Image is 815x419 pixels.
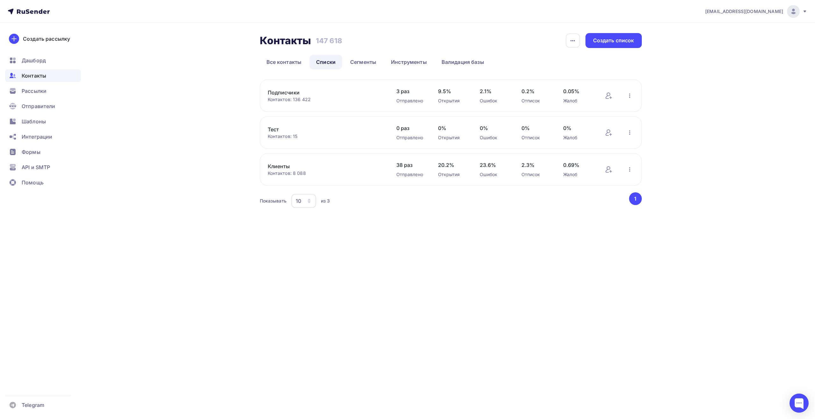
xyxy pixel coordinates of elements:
div: Ошибок [480,134,509,141]
a: Контакты [5,69,81,82]
span: 3 раз [396,87,425,95]
a: Валидация базы [435,55,491,69]
div: Отписок [521,171,550,178]
span: Интеграции [22,133,52,141]
span: 2.1% [480,87,509,95]
div: Ошибок [480,171,509,178]
span: [EMAIL_ADDRESS][DOMAIN_NAME] [705,8,783,15]
span: 0% [563,124,592,132]
h2: Контакты [260,34,311,47]
div: Жалоб [563,171,592,178]
div: Создать список [593,37,634,44]
span: Отправители [22,102,55,110]
a: Дашборд [5,54,81,67]
div: Открытия [438,134,467,141]
div: Контактов: 136 422 [268,96,384,103]
div: Показывать [260,198,287,204]
a: Формы [5,146,81,158]
div: 10 [296,197,301,205]
span: 38 раз [396,161,425,169]
span: API и SMTP [22,163,50,171]
a: Списки [309,55,342,69]
div: Жалоб [563,134,592,141]
div: из 3 [321,198,330,204]
a: Отправители [5,100,81,113]
span: 0% [521,124,550,132]
div: Контактов: 15 [268,133,384,140]
span: 23.6% [480,161,509,169]
a: Рассылки [5,85,81,97]
span: Помощь [22,179,44,186]
span: Шаблоны [22,118,46,125]
span: Контакты [22,72,46,79]
span: 0% [438,124,467,132]
div: Отписок [521,98,550,104]
div: Отправлено [396,134,425,141]
a: Тест [268,126,376,133]
span: 0.2% [521,87,550,95]
span: 0.69% [563,161,592,169]
div: Создать рассылку [23,35,70,43]
div: Ошибок [480,98,509,104]
div: Открытия [438,171,467,178]
div: Контактов: 8 088 [268,170,384,176]
span: Рассылки [22,87,46,95]
a: Инструменты [384,55,434,69]
div: Отправлено [396,98,425,104]
span: Telegram [22,401,44,409]
a: [EMAIL_ADDRESS][DOMAIN_NAME] [705,5,807,18]
span: 0.05% [563,87,592,95]
a: Клиенты [268,162,376,170]
button: Go to page 1 [629,192,642,205]
span: 9.5% [438,87,467,95]
ul: Pagination [628,192,642,205]
span: 20.2% [438,161,467,169]
a: Все контакты [260,55,308,69]
span: Дашборд [22,57,46,64]
span: 2.3% [521,161,550,169]
div: Отписок [521,134,550,141]
h3: 147 618 [316,36,343,45]
div: Отправлено [396,171,425,178]
a: Сегменты [344,55,383,69]
a: Подписчики [268,89,376,96]
div: Жалоб [563,98,592,104]
span: 0% [480,124,509,132]
button: 10 [291,194,316,208]
div: Открытия [438,98,467,104]
a: Шаблоны [5,115,81,128]
span: 0 раз [396,124,425,132]
span: Формы [22,148,40,156]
